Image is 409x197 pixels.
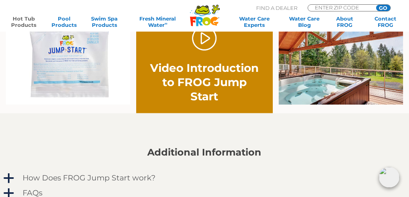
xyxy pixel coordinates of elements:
h2: Additional Information [2,147,407,158]
sup: ∞ [165,21,167,26]
span: a [3,173,15,184]
p: Find A Dealer [256,4,297,11]
img: openIcon [379,167,399,188]
a: Play Video [192,26,217,51]
a: Hot TubProducts [8,15,39,28]
input: Zip Code Form [314,5,367,10]
a: AboutFROG [329,15,360,28]
a: Swim SpaProducts [89,15,120,28]
a: ContactFROG [369,15,401,28]
img: serene-landscape [279,15,403,105]
h2: Video Introduction to FROG Jump Start [150,61,259,103]
a: Water CareBlog [289,15,320,28]
input: GO [376,5,390,11]
a: Fresh MineralWater∞ [129,15,186,28]
a: PoolProducts [48,15,80,28]
img: jump start package [6,15,130,105]
a: a How Does FROG Jump Start work? [2,172,407,184]
a: Water CareExperts [229,15,280,28]
h4: How Does FROG Jump Start work? [23,174,156,182]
